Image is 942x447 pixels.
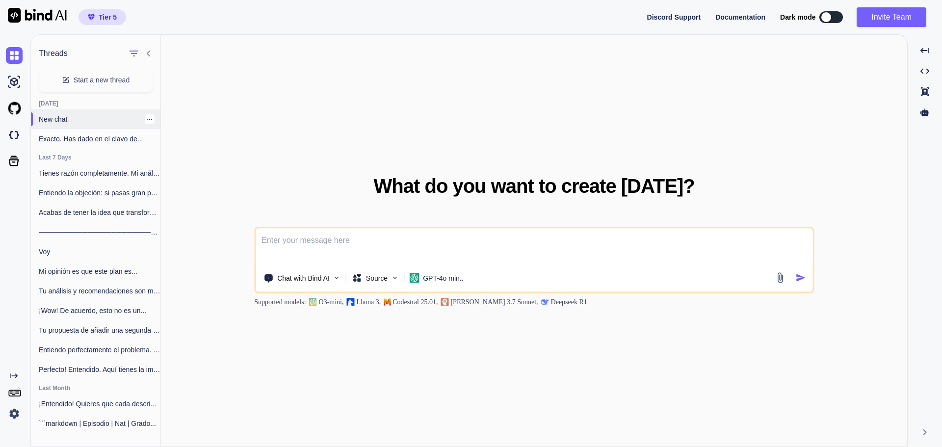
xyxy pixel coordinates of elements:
[78,9,126,25] button: premiumTier 5
[423,273,463,283] p: GPT-4o min..
[39,365,160,374] p: Perfecto! Entendido. Aquí tienes la implementación completa...
[39,266,160,276] p: Mi opinión es que este plan es...
[74,75,130,85] span: Start a new thread
[8,8,67,23] img: Bind AI
[99,12,117,22] span: Tier 5
[39,227,160,237] p: ──────────────────────────────────────── A. MÉTODO 555 FRENTE A OTROS...
[39,208,160,217] p: Acabas de tener la idea que transforma...
[347,298,355,306] img: Llama2
[39,325,160,335] p: Tu propuesta de añadir una segunda regla...
[6,100,23,117] img: githubLight
[409,273,419,283] img: GPT-4o mini
[6,47,23,64] img: chat
[39,419,160,428] p: ```markdown | Episodio | Nat | Grado...
[551,297,587,307] p: Deepseek R1
[39,188,160,198] p: Entiendo la objeción: si pasas gran parte...
[39,247,160,257] p: Voy
[441,298,448,306] img: claude
[391,274,399,282] img: Pick Models
[39,399,160,409] p: ¡Entendido! Quieres que cada descripción y punto...
[39,48,68,59] h1: Threads
[254,297,306,307] p: Supported models:
[715,12,765,23] button: Documentation
[384,298,391,305] img: Mistral-AI
[6,127,23,143] img: darkCloudIdeIcon
[774,272,785,284] img: attachment
[39,286,160,296] p: Tu análisis y recomendaciones son muy detallados...
[357,297,381,307] p: Llama 3,
[39,306,160,316] p: ¡Wow! De acuerdo, esto no es un...
[366,273,388,283] p: Source
[541,298,549,306] img: claude
[647,12,701,23] button: Discord Support
[309,298,317,306] img: GPT-4
[277,273,330,283] p: Chat with Bind AI
[333,274,341,282] img: Pick Tools
[31,384,160,392] h2: Last Month
[31,154,160,161] h2: Last 7 Days
[374,175,695,196] span: What do you want to create [DATE]?
[39,345,160,355] p: Entiendo perfectamente el problema. Tu servidor de...
[319,297,344,307] p: O3-mini,
[392,297,438,307] p: Codestral 25.01,
[715,13,765,21] span: Documentation
[39,134,160,144] p: Exacto. Has dado en el clavo de...
[857,7,926,27] button: Invite Team
[39,114,160,124] p: New chat
[6,74,23,90] img: ai-studio
[780,12,815,22] span: Dark mode
[795,273,806,283] img: icon
[88,14,95,20] img: premium
[39,168,160,178] p: Tienes razón completamente. Mi análisis se fue...
[450,297,538,307] p: [PERSON_NAME] 3.7 Sonnet,
[647,13,701,21] span: Discord Support
[6,405,23,422] img: settings
[31,100,160,107] h2: [DATE]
